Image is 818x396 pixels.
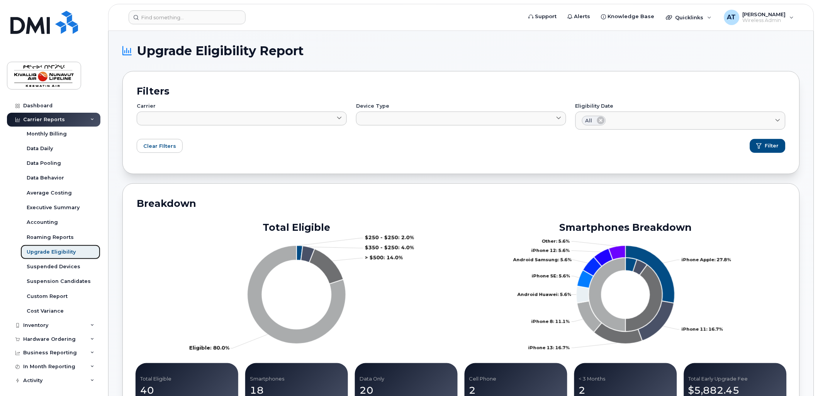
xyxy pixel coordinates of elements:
p: Smartphones [250,376,343,382]
g: Chart [189,234,414,351]
tspan: iPhone Apple: 27.8% [682,257,731,262]
h2: Smartphones Breakdown [465,222,787,233]
tspan: $350 - $250: 4.0% [365,244,414,250]
h2: Breakdown [137,198,786,215]
span: Upgrade Eligibility Report [137,45,304,57]
span: Filter [765,142,779,149]
tspan: iPhone 8: 11.1% [531,319,570,324]
h2: Total Eligible [136,222,458,233]
p: Total Eligible [140,376,234,382]
p: Data Only [360,376,453,382]
label: Device Type [356,104,566,109]
span: Clear FIlters [143,142,176,150]
tspan: iPhone 12: 5.6% [531,248,570,253]
iframe: Messenger Launcher [784,362,812,390]
tspan: iPhone 13: 16.7% [528,345,570,350]
button: Clear FIlters [137,139,183,153]
tspan: Eligible: 80.0% [189,345,229,351]
tspan: iPhone 11: 16.7% [682,327,723,332]
p: Cell Phone [469,376,563,382]
tspan: Android Samsung: 5.6% [513,257,572,262]
g: Series [189,234,414,351]
span: All [585,117,592,124]
p: Total Early Upgrade Fee [689,376,782,382]
tspan: Android Huawei: 5.6% [517,292,572,297]
label: Carrier [137,104,347,109]
tspan: $250 - $250: 2.0% [365,234,414,240]
button: Filter [750,139,786,153]
tspan: iPhone SE: 5.6% [532,273,570,279]
tspan: > $500: 14.0% [365,254,403,261]
h2: Filters [137,85,786,97]
p: < 3 Months [579,376,672,382]
label: Eligibility Date [575,104,786,109]
tspan: Other: 5.6% [542,239,570,244]
a: All [575,112,786,130]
